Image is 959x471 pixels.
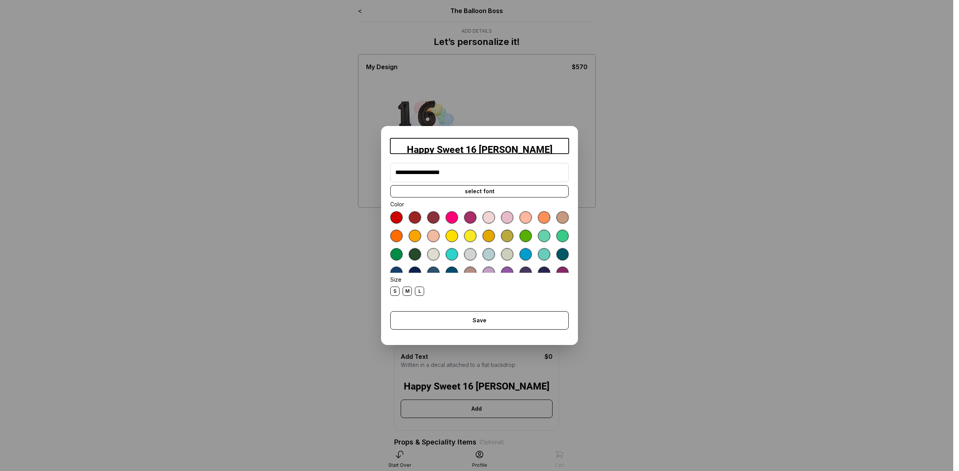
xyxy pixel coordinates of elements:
div: Size [390,276,569,284]
div: Happy Sweet 16 [PERSON_NAME] [407,146,553,154]
div: Save [390,311,569,330]
div: L [415,287,424,296]
div: Color [390,201,569,208]
div: S [390,287,400,296]
div: select font [390,185,569,197]
div: M [403,287,412,296]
